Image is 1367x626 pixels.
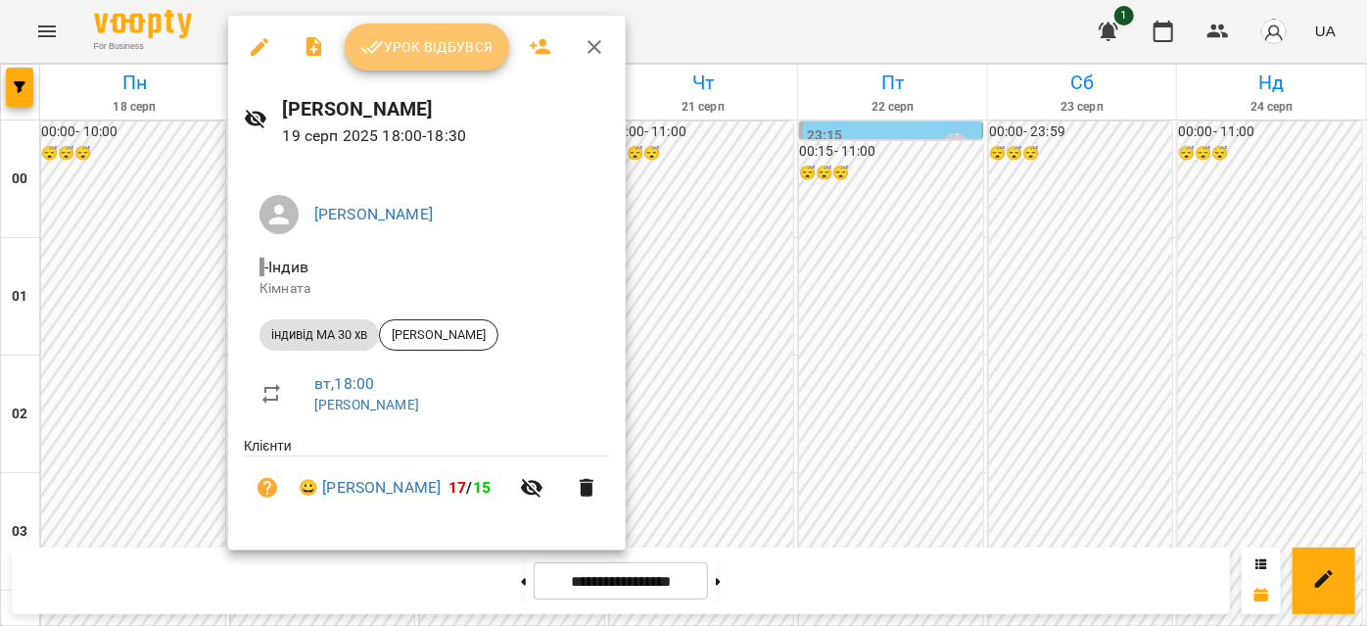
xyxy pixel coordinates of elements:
[283,94,610,124] h6: [PERSON_NAME]
[259,279,594,299] p: Кімната
[244,436,610,527] ul: Клієнти
[283,124,610,148] p: 19 серп 2025 18:00 - 18:30
[259,258,312,276] span: - Індив
[473,478,491,497] span: 15
[314,397,419,412] a: [PERSON_NAME]
[314,374,374,393] a: вт , 18:00
[379,319,498,351] div: [PERSON_NAME]
[345,24,509,71] button: Урок відбувся
[299,476,441,500] a: 😀 [PERSON_NAME]
[448,478,466,497] span: 17
[380,326,497,344] span: [PERSON_NAME]
[448,478,491,497] b: /
[259,326,379,344] span: індивід МА 30 хв
[244,464,291,511] button: Візит ще не сплачено. Додати оплату?
[360,35,494,59] span: Урок відбувся
[314,205,433,223] a: [PERSON_NAME]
